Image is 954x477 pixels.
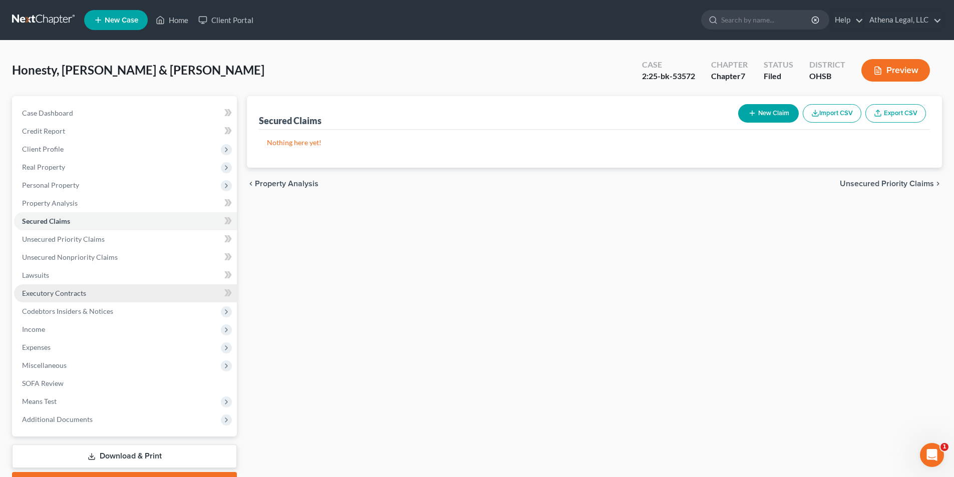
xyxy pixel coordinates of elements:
div: Filed [764,71,793,82]
span: Miscellaneous [22,361,67,369]
div: OHSB [809,71,845,82]
button: Import CSV [803,104,861,123]
a: Home [151,11,193,29]
div: Secured Claims [259,115,322,127]
a: Export CSV [865,104,926,123]
span: Honesty, [PERSON_NAME] & [PERSON_NAME] [12,63,264,77]
i: chevron_right [934,180,942,188]
span: Personal Property [22,181,79,189]
span: New Case [105,17,138,24]
a: Case Dashboard [14,104,237,122]
span: Property Analysis [22,199,78,207]
span: Unsecured Priority Claims [22,235,105,243]
div: Chapter [711,59,748,71]
a: Download & Print [12,444,237,468]
a: Unsecured Nonpriority Claims [14,248,237,266]
span: SOFA Review [22,379,64,387]
span: Additional Documents [22,415,93,423]
span: Codebtors Insiders & Notices [22,307,113,315]
span: Lawsuits [22,271,49,279]
div: District [809,59,845,71]
input: Search by name... [721,11,813,29]
span: Unsecured Nonpriority Claims [22,253,118,261]
div: Case [642,59,695,71]
button: New Claim [738,104,799,123]
button: Preview [861,59,930,82]
a: Athena Legal, LLC [864,11,941,29]
span: Unsecured Priority Claims [840,180,934,188]
span: Executory Contracts [22,289,86,297]
div: 2:25-bk-53572 [642,71,695,82]
a: Client Portal [193,11,258,29]
a: Unsecured Priority Claims [14,230,237,248]
span: Credit Report [22,127,65,135]
a: Secured Claims [14,212,237,230]
span: 1 [940,443,948,451]
iframe: Intercom live chat [920,443,944,467]
a: SOFA Review [14,374,237,392]
div: Status [764,59,793,71]
span: Real Property [22,163,65,171]
span: Client Profile [22,145,64,153]
p: Nothing here yet! [267,138,922,148]
a: Help [830,11,863,29]
span: Case Dashboard [22,109,73,117]
span: Income [22,325,45,333]
span: Property Analysis [255,180,319,188]
button: chevron_left Property Analysis [247,180,319,188]
a: Credit Report [14,122,237,140]
span: Expenses [22,343,51,351]
a: Property Analysis [14,194,237,212]
span: 7 [741,71,745,81]
span: Means Test [22,397,57,405]
a: Lawsuits [14,266,237,284]
span: Secured Claims [22,217,70,225]
div: Chapter [711,71,748,82]
i: chevron_left [247,180,255,188]
a: Executory Contracts [14,284,237,302]
button: Unsecured Priority Claims chevron_right [840,180,942,188]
